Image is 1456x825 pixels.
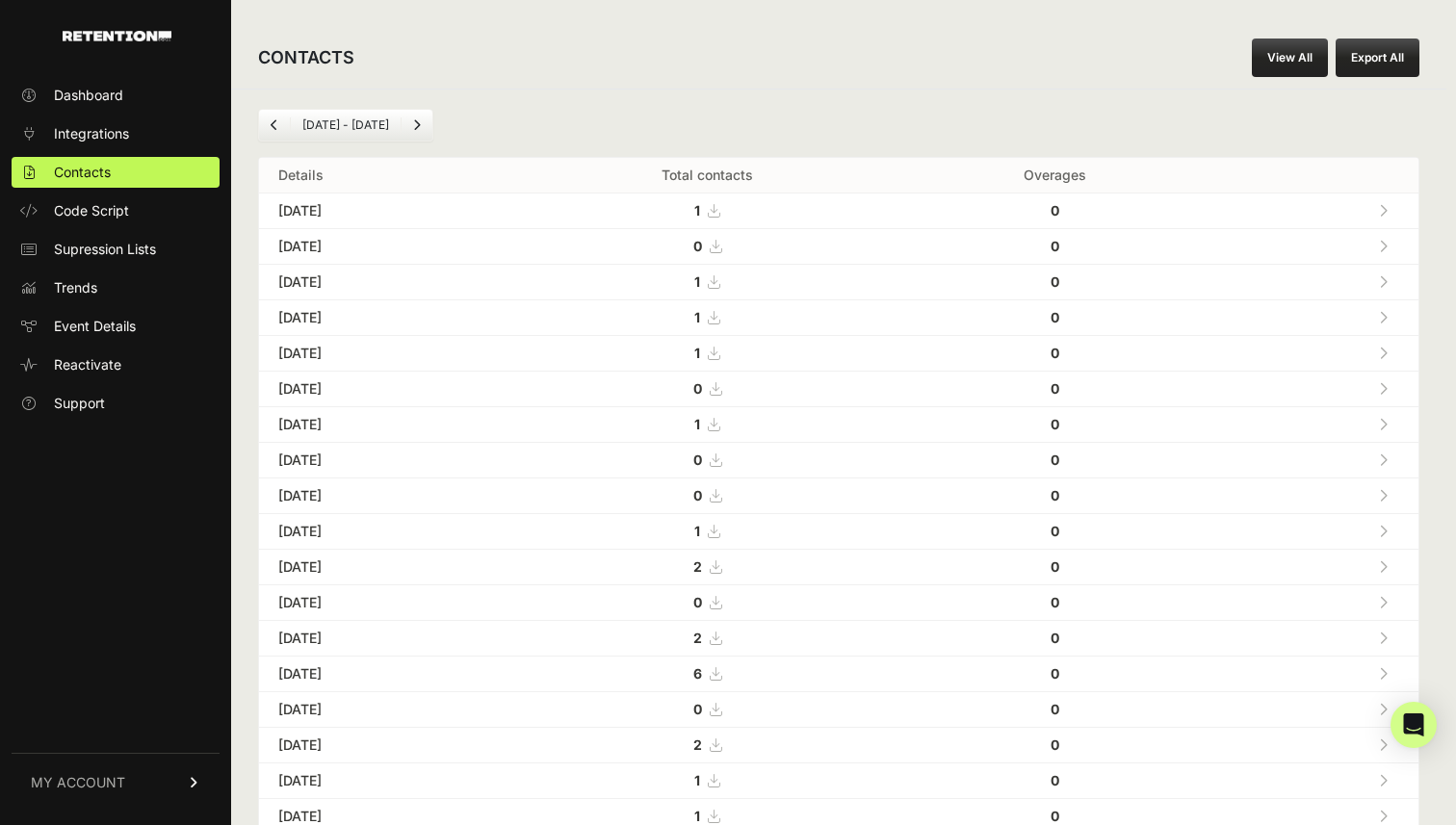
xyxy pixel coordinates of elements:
[1051,380,1059,397] strong: 0
[290,117,401,133] li: [DATE] - [DATE]
[54,240,156,259] span: Supression Lists
[694,309,700,325] strong: 1
[693,558,702,575] strong: 2
[258,44,354,71] h2: CONTACTS
[693,238,702,254] strong: 0
[1051,808,1059,824] strong: 0
[259,193,511,229] td: [DATE]
[259,550,511,585] td: [DATE]
[12,80,220,111] a: Dashboard
[31,773,125,792] span: MY ACCOUNT
[12,272,220,303] a: Trends
[259,300,511,336] td: [DATE]
[694,772,719,788] a: 1
[54,394,105,413] span: Support
[402,110,432,141] a: Next
[1051,273,1059,290] strong: 0
[1051,630,1059,646] strong: 0
[694,772,700,788] strong: 1
[694,202,719,219] a: 1
[63,31,171,41] img: Retention.com
[1051,736,1059,753] strong: 0
[12,195,220,226] a: Code Script
[259,443,511,478] td: [DATE]
[259,728,511,763] td: [DATE]
[694,273,700,290] strong: 1
[1051,523,1059,539] strong: 0
[694,345,719,361] a: 1
[54,201,129,220] span: Code Script
[12,753,220,812] a: MY ACCOUNT
[693,665,702,682] strong: 6
[259,514,511,550] td: [DATE]
[259,657,511,692] td: [DATE]
[54,355,121,374] span: Reactivate
[1051,238,1059,254] strong: 0
[694,273,719,290] a: 1
[1051,772,1059,788] strong: 0
[259,407,511,443] td: [DATE]
[259,229,511,265] td: [DATE]
[1051,345,1059,361] strong: 0
[1336,39,1419,77] button: Export All
[54,163,111,182] span: Contacts
[12,234,220,265] a: Supression Lists
[1252,39,1328,77] a: View All
[511,158,902,193] th: Total contacts
[1051,416,1059,432] strong: 0
[694,416,719,432] a: 1
[902,158,1207,193] th: Overages
[259,110,290,141] a: Previous
[693,701,702,717] strong: 0
[693,665,721,682] a: 6
[1051,701,1059,717] strong: 0
[694,345,700,361] strong: 1
[694,416,700,432] strong: 1
[693,380,702,397] strong: 0
[12,388,220,419] a: Support
[1051,558,1059,575] strong: 0
[12,118,220,149] a: Integrations
[54,317,136,336] span: Event Details
[1051,487,1059,503] strong: 0
[694,808,700,824] strong: 1
[694,202,700,219] strong: 1
[693,558,721,575] a: 2
[693,736,721,753] a: 2
[1391,702,1437,748] div: Open Intercom Messenger
[693,487,702,503] strong: 0
[54,124,129,143] span: Integrations
[259,158,511,193] th: Details
[54,86,123,105] span: Dashboard
[259,763,511,799] td: [DATE]
[259,621,511,657] td: [DATE]
[694,523,719,539] a: 1
[259,265,511,300] td: [DATE]
[693,594,702,610] strong: 0
[1051,202,1059,219] strong: 0
[694,309,719,325] a: 1
[693,451,702,468] strong: 0
[12,349,220,380] a: Reactivate
[12,311,220,342] a: Event Details
[259,585,511,621] td: [DATE]
[1051,665,1059,682] strong: 0
[694,523,700,539] strong: 1
[12,157,220,188] a: Contacts
[1051,309,1059,325] strong: 0
[693,630,702,646] strong: 2
[693,736,702,753] strong: 2
[693,630,721,646] a: 2
[1051,594,1059,610] strong: 0
[259,478,511,514] td: [DATE]
[694,808,719,824] a: 1
[1051,451,1059,468] strong: 0
[259,372,511,407] td: [DATE]
[54,278,97,297] span: Trends
[259,692,511,728] td: [DATE]
[259,336,511,372] td: [DATE]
